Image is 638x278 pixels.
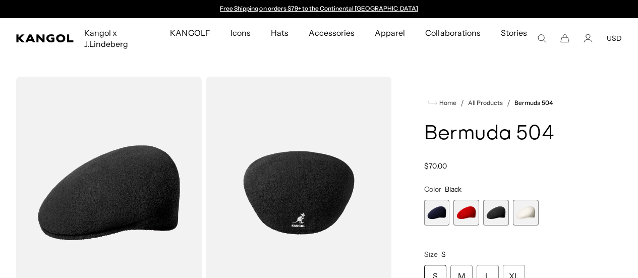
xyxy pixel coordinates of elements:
a: Home [428,98,456,107]
li: / [503,97,510,109]
span: KANGOLF [170,18,210,47]
div: Announcement [215,5,423,13]
span: Kangol x J.Lindeberg [84,18,150,59]
a: Icons [220,18,261,47]
a: Bermuda 504 [514,99,553,106]
span: Accessories [309,18,355,47]
a: Hats [261,18,299,47]
a: All Products [468,99,503,106]
a: Free Shipping on orders $79+ to the Continental [GEOGRAPHIC_DATA] [220,5,418,12]
a: Collaborations [415,18,490,47]
button: Cart [560,34,569,43]
a: KANGOLF [160,18,220,47]
label: White [513,200,539,226]
div: 1 of 2 [215,5,423,13]
label: Scarlet [453,200,479,226]
span: Apparel [375,18,405,47]
a: Stories [491,18,537,59]
slideshow-component: Announcement bar [215,5,423,13]
span: Black [445,185,461,194]
div: 4 of 4 [513,200,539,226]
h1: Bermuda 504 [424,123,598,145]
label: Black [483,200,509,226]
div: 2 of 4 [453,200,479,226]
div: 3 of 4 [483,200,509,226]
a: Kangol x J.Lindeberg [74,18,160,59]
summary: Search here [537,34,546,43]
span: Color [424,185,441,194]
span: Stories [501,18,527,59]
span: $70.00 [424,161,447,171]
a: Account [584,34,593,43]
a: Apparel [365,18,415,47]
span: Hats [271,18,288,47]
span: Collaborations [425,18,480,47]
button: USD [607,34,622,43]
a: Accessories [299,18,365,47]
nav: breadcrumbs [424,97,598,109]
span: S [441,250,446,259]
span: Icons [230,18,251,47]
span: Home [437,99,456,106]
li: / [456,97,464,109]
label: Navy [424,200,450,226]
a: Kangol [16,34,74,42]
div: 1 of 4 [424,200,450,226]
span: Size [424,250,438,259]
